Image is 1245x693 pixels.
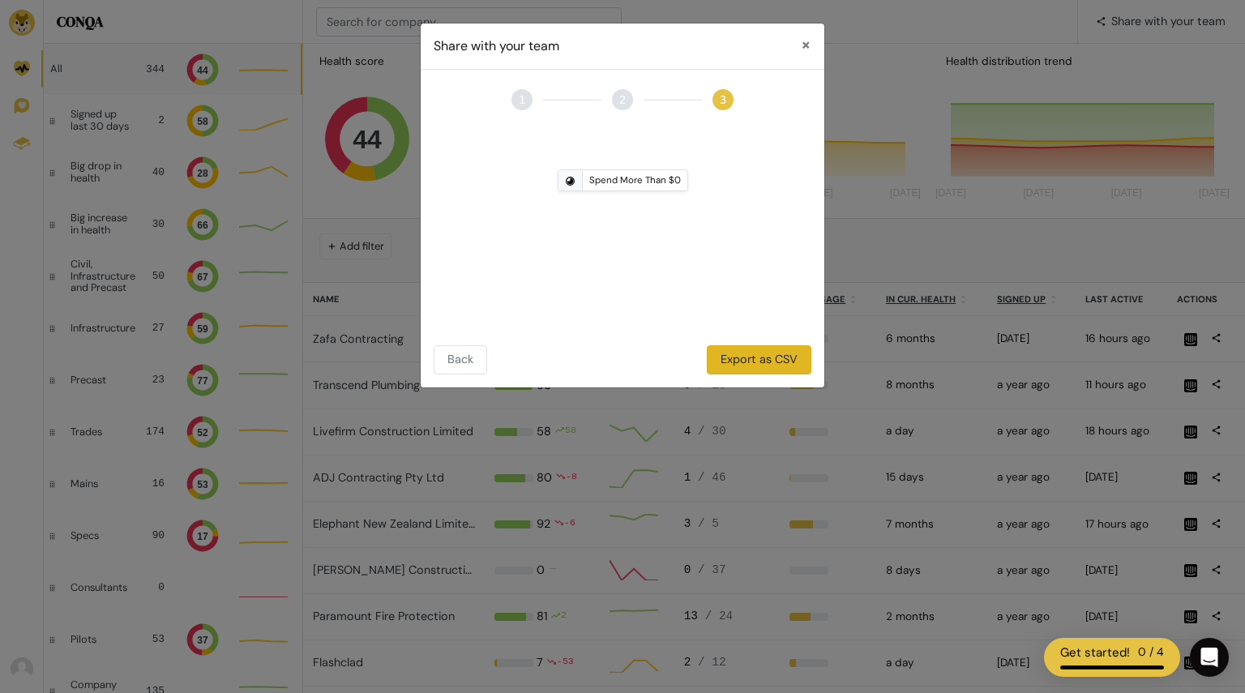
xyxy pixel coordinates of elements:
div: 3 [712,89,734,110]
div: Spend More Than $0 [583,170,687,190]
div: Get started! [1060,644,1130,662]
button: Close [788,24,824,67]
div: 2 [612,89,633,110]
button: Export as CSV [707,345,811,374]
div: 1 [511,89,533,110]
div: Open Intercom Messenger [1190,638,1229,677]
span: × [801,33,811,56]
div: 0 / 4 [1138,644,1164,662]
button: Back [434,345,487,374]
div: Share with your team [434,36,559,56]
